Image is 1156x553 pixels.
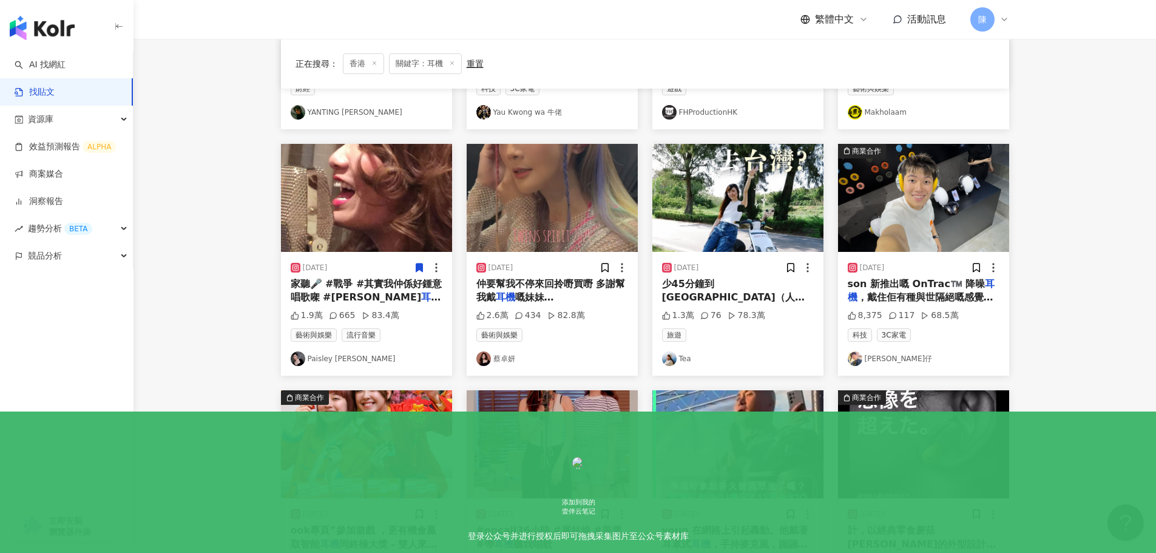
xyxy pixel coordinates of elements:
span: rise [15,225,23,233]
span: 香港 [343,53,384,74]
div: 76 [700,310,722,322]
div: [DATE] [860,263,885,273]
span: 少45分鐘到[GEOGRAPHIC_DATA]（人多過關都耐） •帶 [662,278,805,317]
div: 665 [329,310,356,322]
div: post-image商業合作 [838,390,1009,498]
a: KOL AvatarTea [662,351,814,366]
div: post-image商業合作 [838,144,1009,252]
div: 2.6萬 [476,310,509,322]
span: 藝術與娛樂 [476,328,522,342]
div: 117 [888,310,915,322]
img: post-image [838,144,1009,252]
div: 434 [515,310,541,322]
mark: 耳機 [496,291,515,303]
a: 找貼文 [15,86,55,98]
div: 78.3萬 [728,310,765,322]
span: 嘅妹妹[PERSON_NAME] 為咗我可以演出順利 [476,291,618,330]
img: logo [10,16,75,40]
span: 藝術與娛樂 [291,328,337,342]
span: 流行音樂 [342,328,380,342]
div: 商業合作 [852,145,881,157]
div: post-image商業合作 [281,390,452,498]
img: KOL Avatar [662,105,677,120]
img: post-image [467,144,638,252]
div: 1.9萬 [291,310,323,322]
span: 競品分析 [28,242,62,270]
a: 洞察報告 [15,195,63,208]
div: 8,375 [848,310,882,322]
a: 商案媒合 [15,168,63,180]
div: 商業合作 [852,392,881,404]
div: 商業合作 [295,392,324,404]
img: post-image [652,390,823,498]
img: post-image [281,144,452,252]
mark: 耳機 [421,291,441,303]
div: 82.8萬 [547,310,585,322]
img: KOL Avatar [848,351,862,366]
span: 旅遊 [662,328,686,342]
div: 68.5萬 [921,310,958,322]
div: [DATE] [674,263,699,273]
div: 1.3萬 [662,310,694,322]
a: KOL AvatarYau Kwong wa 牛佬 [476,105,628,120]
div: [DATE] [303,263,328,273]
a: KOL AvatarFHProductionHK [662,105,814,120]
img: KOL Avatar [662,351,677,366]
img: KOL Avatar [848,105,862,120]
span: 陳 [978,13,987,26]
div: BETA [64,223,92,235]
img: KOL Avatar [291,351,305,366]
a: KOL AvatarYANTING [PERSON_NAME] [291,105,442,120]
a: KOL Avatar蔡卓妍 [476,351,628,366]
div: [DATE] [488,263,513,273]
span: 活動訊息 [907,13,946,25]
img: KOL Avatar [476,351,491,366]
span: 科技 [848,328,872,342]
a: KOL Avatar[PERSON_NAME]仔 [848,351,999,366]
img: KOL Avatar [476,105,491,120]
img: KOL Avatar [291,105,305,120]
span: 3C家電 [877,328,911,342]
img: post-image [281,390,452,498]
a: searchAI 找網紅 [15,59,66,71]
img: post-image [838,390,1009,498]
div: 重置 [467,59,484,69]
span: 繁體中文 [815,13,854,26]
div: 83.4萬 [362,310,399,322]
a: 效益預測報告ALPHA [15,141,116,153]
span: 資源庫 [28,106,53,133]
span: 關鍵字：耳機 [389,53,462,74]
span: son 新推出嘅 OnTrac™️ 降噪 [848,278,985,290]
img: post-image [467,390,638,498]
a: KOL AvatarPaisley [PERSON_NAME] [291,351,442,366]
img: post-image [652,144,823,252]
span: 家聽🎤 #戰爭 #其實我仲係好鍾意唱歌㗎 #[PERSON_NAME] [291,278,442,303]
span: ，戴住佢有種與世隔絕嘅感覺，可以喺飛 [848,291,993,316]
span: 趨勢分析 [28,215,92,242]
a: KOL AvatarMakholaam [848,105,999,120]
span: 正在搜尋 ： [296,59,338,69]
span: 仲要幫我不停來回拎嘢買嘢 多謝幫我戴 [476,278,626,303]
